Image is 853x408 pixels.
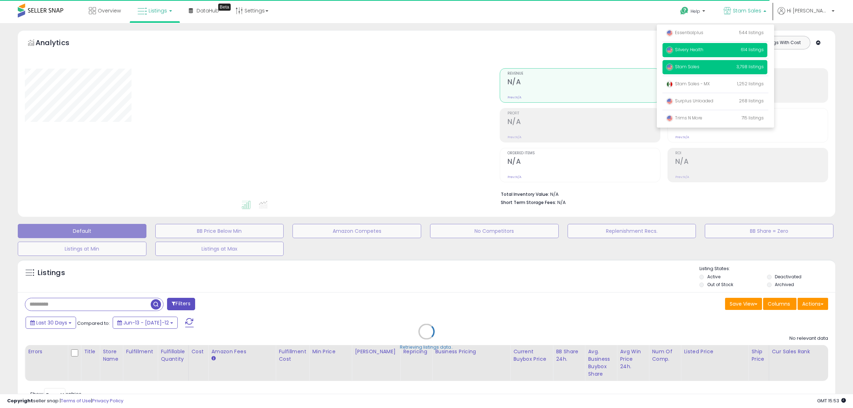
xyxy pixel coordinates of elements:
[666,98,673,105] img: usa.png
[557,199,566,206] span: N/A
[98,7,121,14] span: Overview
[675,1,712,23] a: Help
[741,115,764,121] span: 715 listings
[666,81,710,87] span: Stam Sales - MX
[691,8,700,14] span: Help
[666,29,673,37] img: usa.png
[675,151,828,155] span: ROI
[508,175,521,179] small: Prev: N/A
[155,224,284,238] button: BB Price Below Min
[739,29,764,36] span: 544 listings
[787,7,830,14] span: Hi [PERSON_NAME]
[666,29,703,36] span: Essentialplus
[501,189,823,198] li: N/A
[508,112,660,116] span: Profit
[7,398,123,404] div: seller snap | |
[18,224,146,238] button: Default
[18,242,146,256] button: Listings at Min
[675,157,828,167] h2: N/A
[197,7,219,14] span: DataHub
[218,4,231,11] div: Tooltip anchor
[733,7,761,14] span: Stam Sales
[501,191,549,197] b: Total Inventory Value:
[400,344,453,350] div: Retrieving listings data..
[705,224,833,238] button: BB Share = Zero
[666,64,673,71] img: usa.png
[666,64,699,70] span: Stam Sales
[508,151,660,155] span: Ordered Items
[778,7,835,23] a: Hi [PERSON_NAME]
[666,115,702,121] span: Trims N More
[508,118,660,127] h2: N/A
[737,81,764,87] span: 1,252 listings
[675,135,689,139] small: Prev: N/A
[149,7,167,14] span: Listings
[666,98,713,104] span: Surplus Unloaded
[508,95,521,100] small: Prev: N/A
[680,6,689,15] i: Get Help
[739,98,764,104] span: 268 listings
[741,47,764,53] span: 614 listings
[508,78,660,87] h2: N/A
[7,397,33,404] strong: Copyright
[736,64,764,70] span: 3,798 listings
[666,47,673,54] img: usa.png
[155,242,284,256] button: Listings at Max
[666,115,673,122] img: usa.png
[508,157,660,167] h2: N/A
[755,38,808,47] button: Listings With Cost
[568,224,696,238] button: Replenishment Recs.
[430,224,559,238] button: No Competitors
[666,47,703,53] span: Silvery Health
[508,135,521,139] small: Prev: N/A
[36,38,83,49] h5: Analytics
[666,81,673,88] img: mexico.png
[508,72,660,76] span: Revenue
[293,224,421,238] button: Amazon Competes
[675,175,689,179] small: Prev: N/A
[501,199,556,205] b: Short Term Storage Fees:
